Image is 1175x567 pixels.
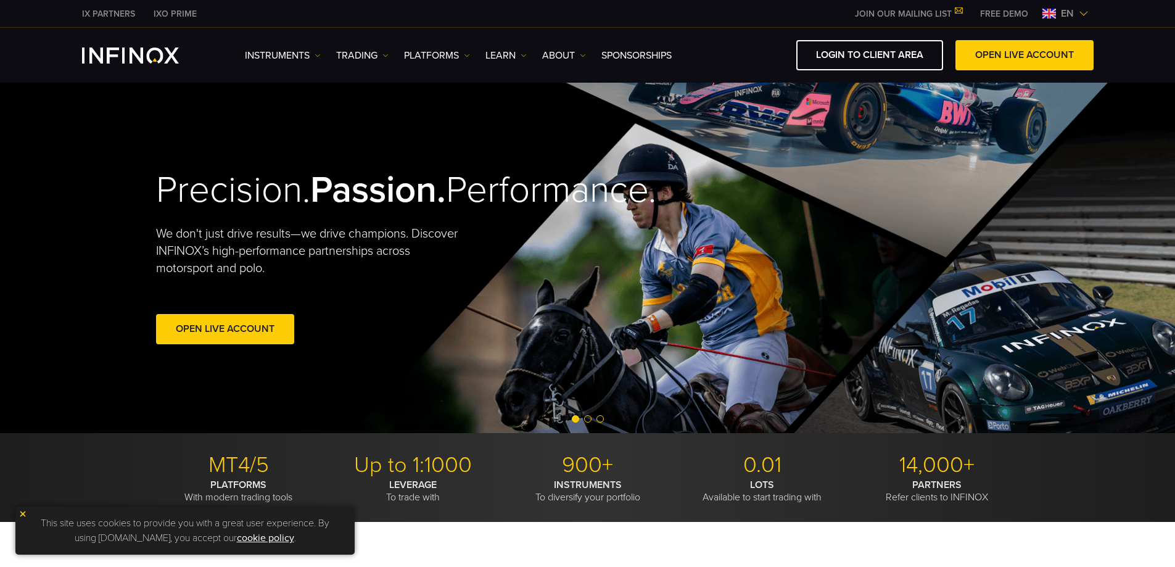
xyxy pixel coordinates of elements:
a: SPONSORSHIPS [601,48,672,63]
span: Go to slide 2 [584,415,592,423]
a: cookie policy [237,532,294,544]
img: yellow close icon [19,510,27,518]
a: Learn [485,48,527,63]
a: TRADING [336,48,389,63]
p: Up to 1:1000 [331,452,496,479]
p: MT4/5 [156,452,321,479]
p: To trade with [331,479,496,503]
span: en [1056,6,1079,21]
span: Go to slide 3 [596,415,604,423]
strong: INSTRUMENTS [554,479,622,491]
a: PLATFORMS [404,48,470,63]
p: Refer clients to INFINOX [854,479,1020,503]
p: With modern trading tools [156,479,321,503]
a: Instruments [245,48,321,63]
p: 900+ [505,452,670,479]
strong: PARTNERS [912,479,962,491]
strong: LOTS [750,479,774,491]
strong: Passion. [310,168,446,212]
a: INFINOX [144,7,206,20]
p: This site uses cookies to provide you with a great user experience. By using [DOMAIN_NAME], you a... [22,513,348,548]
p: Available to start trading with [680,479,845,503]
p: We don't just drive results—we drive champions. Discover INFINOX’s high-performance partnerships ... [156,225,467,277]
p: 0.01 [680,452,845,479]
span: Go to slide 1 [572,415,579,423]
p: 14,000+ [854,452,1020,479]
a: INFINOX MENU [971,7,1037,20]
a: LOGIN TO CLIENT AREA [796,40,943,70]
a: JOIN OUR MAILING LIST [846,9,971,19]
a: Open Live Account [156,314,294,344]
a: OPEN LIVE ACCOUNT [955,40,1094,70]
a: INFINOX [73,7,144,20]
p: To diversify your portfolio [505,479,670,503]
strong: PLATFORMS [210,479,266,491]
strong: LEVERAGE [389,479,437,491]
a: ABOUT [542,48,586,63]
h2: Precision. Performance. [156,168,545,213]
a: INFINOX Logo [82,48,208,64]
